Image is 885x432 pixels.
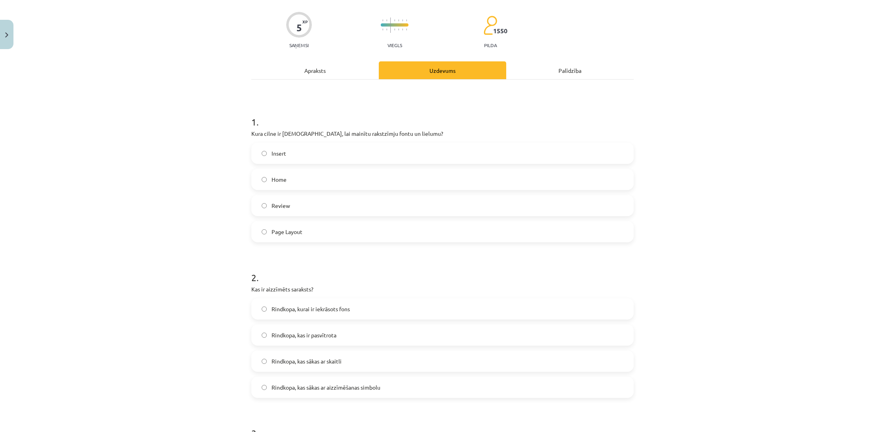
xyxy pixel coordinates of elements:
[262,203,267,208] input: Review
[272,357,342,365] span: Rindkopa, kas sākas ar skaitli
[262,333,267,338] input: Rindkopa, kas ir pasvītrota
[386,29,387,30] img: icon-short-line-57e1e144782c952c97e751825c79c345078a6d821885a25fce030b3d8c18986b.svg
[272,228,302,236] span: Page Layout
[386,19,387,21] img: icon-short-line-57e1e144782c952c97e751825c79c345078a6d821885a25fce030b3d8c18986b.svg
[262,385,267,390] input: Rindkopa, kas sākas ar aizzīmēšanas simbolu
[382,29,383,30] img: icon-short-line-57e1e144782c952c97e751825c79c345078a6d821885a25fce030b3d8c18986b.svg
[272,305,350,313] span: Rindkopa, kurai ir iekrāsots fons
[262,151,267,156] input: Insert
[251,61,379,79] div: Apraksts
[406,29,407,30] img: icon-short-line-57e1e144782c952c97e751825c79c345078a6d821885a25fce030b3d8c18986b.svg
[398,29,399,30] img: icon-short-line-57e1e144782c952c97e751825c79c345078a6d821885a25fce030b3d8c18986b.svg
[272,175,287,184] span: Home
[251,129,634,138] p: Kura cilne ir [DEMOGRAPHIC_DATA], lai mainītu rakstzīmju fontu un lielumu?
[272,202,290,210] span: Review
[262,177,267,182] input: Home
[484,42,497,48] p: pilda
[296,22,302,33] div: 5
[493,27,507,34] span: 1550
[272,331,336,339] span: Rindkopa, kas ir pasvītrota
[262,359,267,364] input: Rindkopa, kas sākas ar skaitli
[251,258,634,283] h1: 2 .
[302,19,308,24] span: XP
[382,19,383,21] img: icon-short-line-57e1e144782c952c97e751825c79c345078a6d821885a25fce030b3d8c18986b.svg
[251,285,634,293] p: Kas ir aizzīmēts saraksts?
[390,17,391,33] img: icon-long-line-d9ea69661e0d244f92f715978eff75569469978d946b2353a9bb055b3ed8787d.svg
[394,19,395,21] img: icon-short-line-57e1e144782c952c97e751825c79c345078a6d821885a25fce030b3d8c18986b.svg
[394,29,395,30] img: icon-short-line-57e1e144782c952c97e751825c79c345078a6d821885a25fce030b3d8c18986b.svg
[286,42,312,48] p: Saņemsi
[483,15,497,35] img: students-c634bb4e5e11cddfef0936a35e636f08e4e9abd3cc4e673bd6f9a4125e45ecb1.svg
[262,229,267,234] input: Page Layout
[402,29,403,30] img: icon-short-line-57e1e144782c952c97e751825c79c345078a6d821885a25fce030b3d8c18986b.svg
[402,19,403,21] img: icon-short-line-57e1e144782c952c97e751825c79c345078a6d821885a25fce030b3d8c18986b.svg
[398,19,399,21] img: icon-short-line-57e1e144782c952c97e751825c79c345078a6d821885a25fce030b3d8c18986b.svg
[272,383,380,392] span: Rindkopa, kas sākas ar aizzīmēšanas simbolu
[272,149,286,158] span: Insert
[251,103,634,127] h1: 1 .
[387,42,402,48] p: Viegls
[5,32,8,38] img: icon-close-lesson-0947bae3869378f0d4975bcd49f059093ad1ed9edebbc8119c70593378902aed.svg
[506,61,634,79] div: Palīdzība
[406,19,407,21] img: icon-short-line-57e1e144782c952c97e751825c79c345078a6d821885a25fce030b3d8c18986b.svg
[262,306,267,312] input: Rindkopa, kurai ir iekrāsots fons
[379,61,506,79] div: Uzdevums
